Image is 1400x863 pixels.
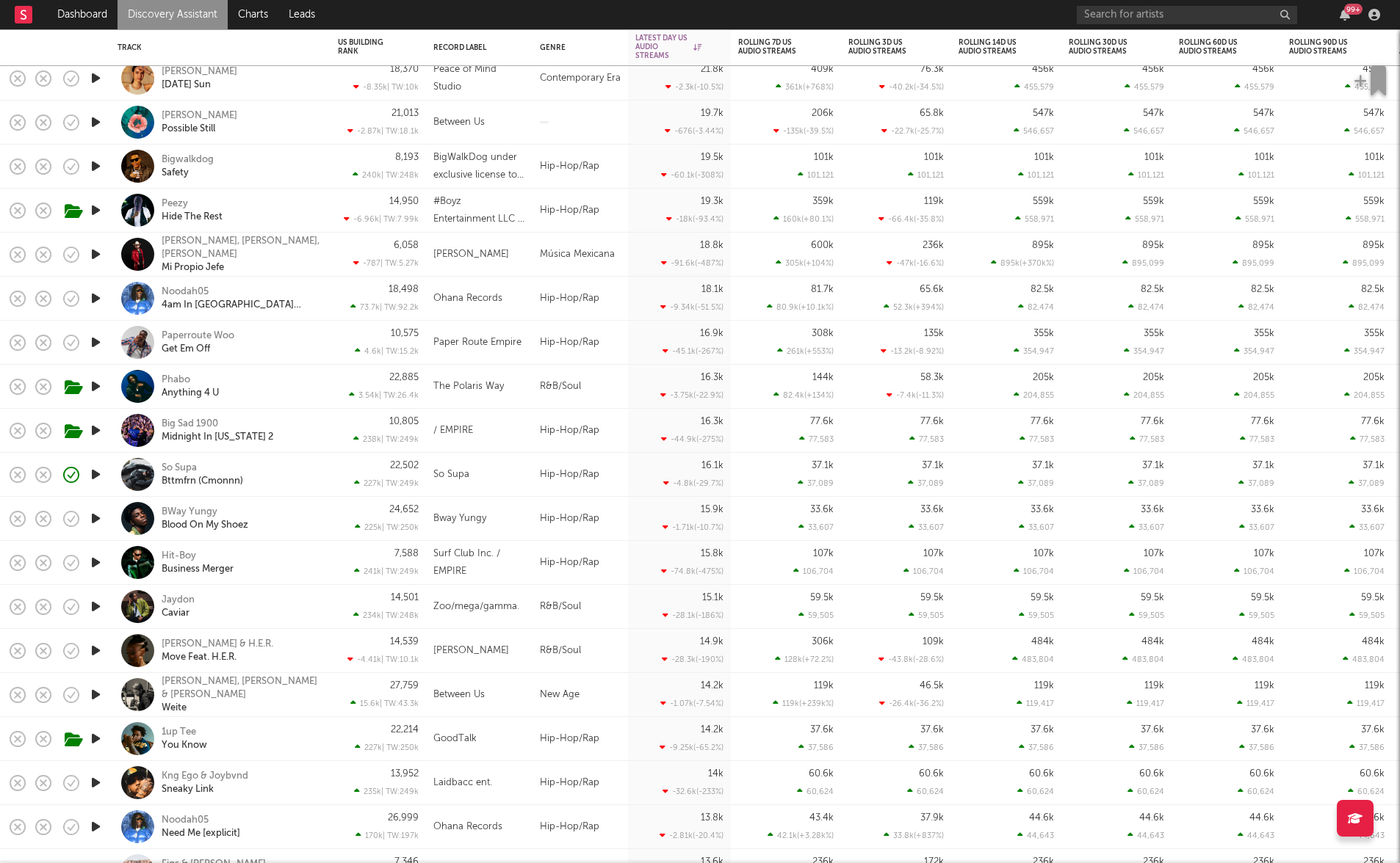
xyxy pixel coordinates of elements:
div: 77,583 [909,434,944,444]
div: So Supa [433,466,469,484]
div: 361k ( +768 % ) [776,82,834,92]
div: [PERSON_NAME] [162,109,237,123]
div: 82,474 [1018,302,1054,312]
div: 359k [812,197,834,206]
div: 456k [1142,65,1164,74]
div: 106,704 [1234,567,1274,576]
a: Big Sad 1900 [162,418,218,431]
div: 4.6k | TW: 15.2k [338,346,419,356]
div: 82.5k [1251,285,1274,294]
div: 895k ( +370k % ) [991,258,1054,268]
a: Possible Still [162,123,215,136]
a: Anything 4 U [162,387,219,400]
div: 101k [1144,153,1164,162]
div: Hip-Hop/Rap [533,189,628,233]
div: 558,971 [1235,214,1274,224]
div: -7.4k ( -11.3 % ) [887,390,944,400]
div: 77.6k [1031,417,1054,426]
div: 80.9k ( +10.1k % ) [767,302,834,312]
div: 355k [1364,329,1385,338]
a: [PERSON_NAME] [162,65,237,79]
div: 99 + [1344,4,1363,15]
div: 82.5k [1361,285,1385,294]
button: 99+ [1340,9,1350,21]
div: 8,193 [395,153,419,162]
div: Rolling 30D US Audio Streams [1069,38,1142,56]
div: -1.71k ( -10.7 % ) [663,522,724,532]
div: Move Feat. H.E.R. [162,651,237,664]
a: Phabo [162,374,190,387]
div: 558,971 [1015,214,1054,224]
a: Business Merger [162,563,234,576]
a: [DATE] Sun [162,79,211,92]
div: Paper Route Empire [433,334,522,352]
div: 77.6k [920,417,944,426]
a: Bigwalkdog [162,153,214,167]
div: -18k ( -93.4 % ) [666,214,724,224]
div: 33,607 [1239,522,1274,532]
div: Rolling 3D US Audio Streams [848,38,922,56]
div: 354,947 [1344,346,1385,356]
a: 4am In [GEOGRAPHIC_DATA] [explicit] [162,299,320,312]
div: 33.6k [920,505,944,514]
a: Bttmfrn (Cmonnn) [162,475,243,488]
div: 409k [811,65,834,74]
div: 37.1k [922,461,944,470]
div: -44.9k ( -275 % ) [661,434,724,444]
a: Hide The Rest [162,211,223,224]
div: 107k [1254,549,1274,558]
div: 238k | TW: 249k [338,434,419,444]
div: 16.1k [701,461,724,470]
div: 205k [1253,373,1274,382]
a: Safety [162,167,189,180]
div: 82,474 [1349,302,1385,312]
div: 65.6k [920,285,944,294]
div: 15.9k [701,505,724,514]
a: Need Me [explicit] [162,827,240,840]
a: Get Em Off [162,343,210,356]
div: 37.1k [1142,461,1164,470]
div: Weite [162,702,187,715]
div: Noodah05 [162,285,209,299]
div: 101k [924,153,944,162]
div: 558,971 [1346,214,1385,224]
div: 37.1k [1032,461,1054,470]
div: -9.34k ( -51.5 % ) [660,302,724,312]
div: -135k ( -39.5 % ) [773,126,834,136]
div: 206k [812,109,834,118]
div: 37,089 [908,478,944,488]
div: 559k [1033,197,1054,206]
div: 107k [813,549,834,558]
div: 82,474 [1238,302,1274,312]
div: -787 | TW: 5.27k [338,258,419,268]
div: So Supa [162,462,197,475]
a: [PERSON_NAME], [PERSON_NAME] & [PERSON_NAME] [162,675,320,702]
a: Hit-Boy [162,550,196,563]
div: BigWalkDog under exclusive license to UnitedMasters LLC [433,149,525,184]
div: 547k [1253,109,1274,118]
div: Hip-Hop/Rap [533,277,628,321]
div: 77.6k [1251,417,1274,426]
div: Peezy [162,197,188,211]
div: 227k | TW: 249k [338,478,419,488]
div: 354,947 [1124,346,1164,356]
div: Rolling 60D US Audio Streams [1179,38,1252,56]
div: Hip-Hop/Rap [533,145,628,189]
a: [PERSON_NAME], [PERSON_NAME], [PERSON_NAME] [162,235,320,261]
div: 107k [1033,549,1054,558]
div: 559k [1143,197,1164,206]
div: Between Us [433,114,485,131]
div: 33,607 [798,522,834,532]
a: Jaydon [162,594,195,607]
div: 895,099 [1122,258,1164,268]
div: 82.4k ( +134 % ) [773,390,834,400]
div: 37,089 [1128,478,1164,488]
div: 895k [1252,241,1274,250]
div: Ohana Records [433,290,502,307]
div: 16.9k [700,329,724,338]
div: 225k | TW: 250k [338,522,419,532]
